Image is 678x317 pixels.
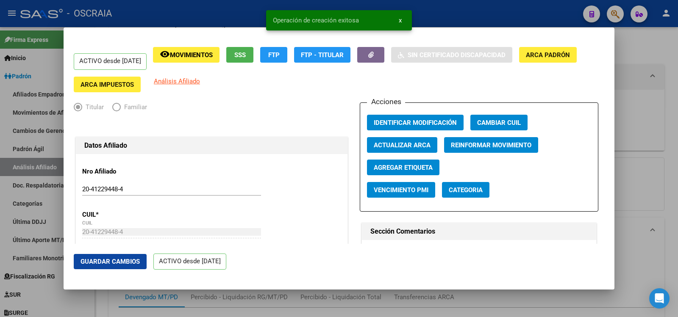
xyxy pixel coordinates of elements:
h1: Sección Comentarios [370,226,588,237]
button: Sin Certificado Discapacidad [391,47,512,63]
span: Actualizar ARCA [374,141,431,149]
mat-icon: remove_red_eye [160,49,170,59]
p: ACTIVO desde [DATE] [153,254,226,270]
span: FTP - Titular [301,51,344,59]
div: Open Intercom Messenger [649,288,670,309]
button: Movimientos [153,47,220,63]
span: Reinformar Movimiento [451,141,531,149]
p: Nro Afiliado [82,167,160,176]
button: ARCA Impuestos [74,77,141,92]
span: Cambiar CUIL [477,119,521,127]
span: ARCA Impuestos [81,81,134,88]
h1: Datos Afiliado [84,141,339,151]
button: ARCA Padrón [519,47,577,63]
span: Operación de creación exitosa [273,16,359,25]
button: Reinformar Movimiento [444,137,538,153]
span: ARCA Padrón [526,51,570,59]
span: Titular [82,102,104,112]
button: SSS [226,47,253,63]
span: Familiar [121,102,147,112]
button: Identificar Modificación [367,115,464,130]
button: Vencimiento PMI [367,182,435,198]
mat-radio-group: Elija una opción [74,105,156,113]
span: FTP [268,51,280,59]
span: SSS [234,51,246,59]
span: Análisis Afiliado [154,77,200,85]
h3: Acciones [367,96,405,107]
button: FTP - Titular [294,47,350,63]
button: FTP [260,47,287,63]
button: Actualizar ARCA [367,137,437,153]
button: Categoria [442,182,489,198]
p: CUIL [82,210,160,220]
button: x [392,13,408,28]
span: Sin Certificado Discapacidad [408,51,506,59]
span: Agregar Etiqueta [374,164,433,171]
span: Categoria [449,186,483,194]
span: Guardar Cambios [81,258,140,265]
button: Agregar Etiqueta [367,160,439,175]
span: x [399,17,402,24]
button: Guardar Cambios [74,254,147,269]
span: Identificar Modificación [374,119,457,127]
span: Movimientos [170,51,213,59]
button: Cambiar CUIL [470,115,528,130]
span: Vencimiento PMI [374,186,428,194]
p: ACTIVO desde [DATE] [74,53,147,70]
